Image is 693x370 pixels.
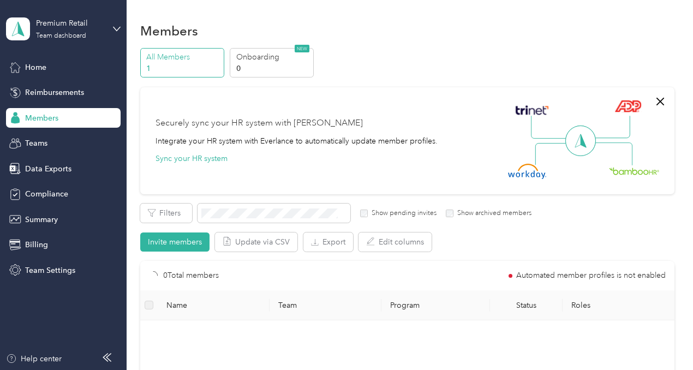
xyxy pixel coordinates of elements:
[36,33,86,39] div: Team dashboard
[513,103,551,118] img: Trinet
[25,87,84,98] span: Reimbursements
[453,208,531,218] label: Show archived members
[295,45,309,52] span: NEW
[632,309,693,370] iframe: Everlance-gr Chat Button Frame
[592,116,630,139] img: Line Right Up
[140,204,192,223] button: Filters
[359,232,432,252] button: Edit columns
[614,100,641,112] img: ADP
[215,232,297,252] button: Update via CSV
[490,290,563,320] th: Status
[163,270,219,282] p: 0 Total members
[236,51,310,63] p: Onboarding
[236,63,310,74] p: 0
[25,138,47,149] span: Teams
[563,290,674,320] th: Roles
[25,214,58,225] span: Summary
[25,265,75,276] span: Team Settings
[140,25,198,37] h1: Members
[303,232,353,252] button: Export
[25,163,71,175] span: Data Exports
[535,142,573,165] img: Line Left Down
[156,117,363,130] div: Securely sync your HR system with [PERSON_NAME]
[36,17,104,29] div: Premium Retail
[270,290,381,320] th: Team
[25,239,48,250] span: Billing
[146,51,220,63] p: All Members
[25,188,68,200] span: Compliance
[516,272,666,279] span: Automated member profiles is not enabled
[25,62,46,73] span: Home
[594,142,632,166] img: Line Right Down
[158,290,270,320] th: Name
[368,208,437,218] label: Show pending invites
[25,112,58,124] span: Members
[166,301,261,310] span: Name
[156,153,228,164] button: Sync your HR system
[6,353,62,365] button: Help center
[140,232,210,252] button: Invite members
[156,135,438,147] div: Integrate your HR system with Everlance to automatically update member profiles.
[508,164,546,179] img: Workday
[146,63,220,74] p: 1
[531,116,569,139] img: Line Left Up
[609,167,659,175] img: BambooHR
[381,290,490,320] th: Program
